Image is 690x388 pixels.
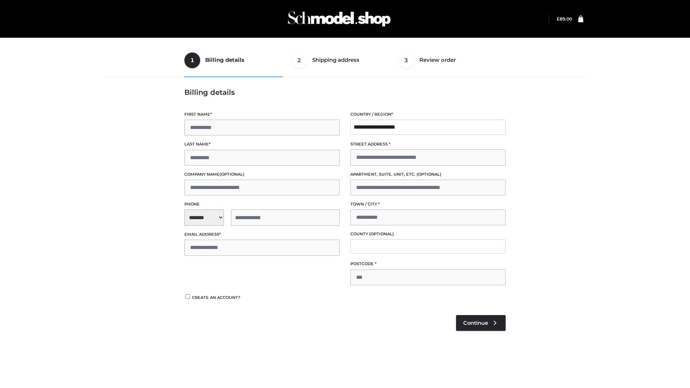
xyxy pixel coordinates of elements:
[184,88,506,97] h3: Billing details
[417,172,441,177] span: (optional)
[557,16,560,22] span: £
[350,231,506,237] label: County
[184,171,340,178] label: Company name
[192,295,240,300] span: Create an account?
[350,141,506,148] label: Street address
[184,201,340,208] label: Phone
[350,171,506,178] label: Apartment, suite, unit, etc.
[184,111,340,118] label: First name
[369,231,394,236] span: (optional)
[184,141,340,148] label: Last name
[557,16,572,22] bdi: 89.00
[184,294,191,299] input: Create an account?
[463,320,488,326] span: Continue
[456,315,506,331] a: Continue
[285,5,393,33] img: Schmodel Admin 964
[350,201,506,208] label: Town / City
[350,260,506,267] label: Postcode
[184,231,340,238] label: Email address
[350,111,506,118] label: Country / Region
[220,172,244,177] span: (optional)
[557,16,572,22] a: £89.00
